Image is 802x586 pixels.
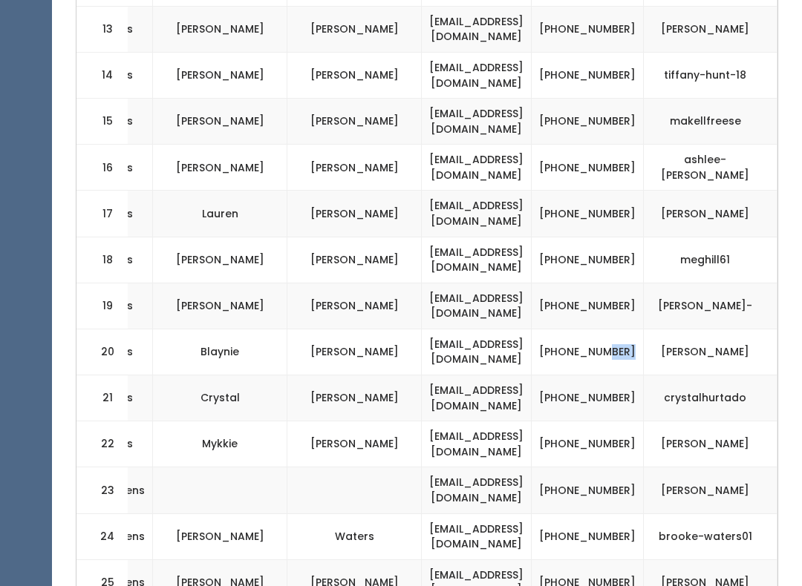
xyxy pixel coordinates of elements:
[153,237,287,283] td: [PERSON_NAME]
[532,52,644,98] td: [PHONE_NUMBER]
[76,237,128,283] td: 18
[532,375,644,421] td: [PHONE_NUMBER]
[532,467,644,513] td: [PHONE_NUMBER]
[532,99,644,145] td: [PHONE_NUMBER]
[76,375,128,421] td: 21
[76,99,128,145] td: 15
[532,145,644,191] td: [PHONE_NUMBER]
[76,6,128,52] td: 13
[644,421,777,467] td: [PERSON_NAME]
[76,145,128,191] td: 16
[287,421,422,467] td: [PERSON_NAME]
[644,52,777,98] td: tiffany-hunt-18
[287,513,422,559] td: Waters
[422,283,532,329] td: [EMAIL_ADDRESS][DOMAIN_NAME]
[422,467,532,513] td: [EMAIL_ADDRESS][DOMAIN_NAME]
[76,283,128,329] td: 19
[287,375,422,421] td: [PERSON_NAME]
[532,191,644,237] td: [PHONE_NUMBER]
[644,467,777,513] td: [PERSON_NAME]
[422,6,532,52] td: [EMAIL_ADDRESS][DOMAIN_NAME]
[422,329,532,375] td: [EMAIL_ADDRESS][DOMAIN_NAME]
[532,513,644,559] td: [PHONE_NUMBER]
[422,375,532,421] td: [EMAIL_ADDRESS][DOMAIN_NAME]
[153,191,287,237] td: Lauren
[532,421,644,467] td: [PHONE_NUMBER]
[422,145,532,191] td: [EMAIL_ADDRESS][DOMAIN_NAME]
[422,237,532,283] td: [EMAIL_ADDRESS][DOMAIN_NAME]
[287,52,422,98] td: [PERSON_NAME]
[422,99,532,145] td: [EMAIL_ADDRESS][DOMAIN_NAME]
[153,329,287,375] td: Blaynie
[76,52,128,98] td: 14
[153,145,287,191] td: [PERSON_NAME]
[76,421,128,467] td: 22
[287,329,422,375] td: [PERSON_NAME]
[532,237,644,283] td: [PHONE_NUMBER]
[76,467,128,513] td: 23
[532,329,644,375] td: [PHONE_NUMBER]
[153,6,287,52] td: [PERSON_NAME]
[644,513,777,559] td: brooke-waters01
[287,283,422,329] td: [PERSON_NAME]
[422,513,532,559] td: [EMAIL_ADDRESS][DOMAIN_NAME]
[153,513,287,559] td: [PERSON_NAME]
[532,6,644,52] td: [PHONE_NUMBER]
[76,329,128,375] td: 20
[644,145,777,191] td: ashlee-[PERSON_NAME]
[76,191,128,237] td: 17
[422,421,532,467] td: [EMAIL_ADDRESS][DOMAIN_NAME]
[644,329,777,375] td: [PERSON_NAME]
[644,6,777,52] td: [PERSON_NAME]
[644,375,777,421] td: crystalhurtado
[644,99,777,145] td: makellfreese
[422,191,532,237] td: [EMAIL_ADDRESS][DOMAIN_NAME]
[153,421,287,467] td: Mykkie
[644,283,777,329] td: [PERSON_NAME]-
[644,191,777,237] td: [PERSON_NAME]
[532,283,644,329] td: [PHONE_NUMBER]
[287,99,422,145] td: [PERSON_NAME]
[76,513,128,559] td: 24
[644,237,777,283] td: meghill61
[287,6,422,52] td: [PERSON_NAME]
[287,145,422,191] td: [PERSON_NAME]
[422,52,532,98] td: [EMAIL_ADDRESS][DOMAIN_NAME]
[287,237,422,283] td: [PERSON_NAME]
[153,375,287,421] td: Crystal
[153,52,287,98] td: [PERSON_NAME]
[153,283,287,329] td: [PERSON_NAME]
[287,191,422,237] td: [PERSON_NAME]
[153,99,287,145] td: [PERSON_NAME]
